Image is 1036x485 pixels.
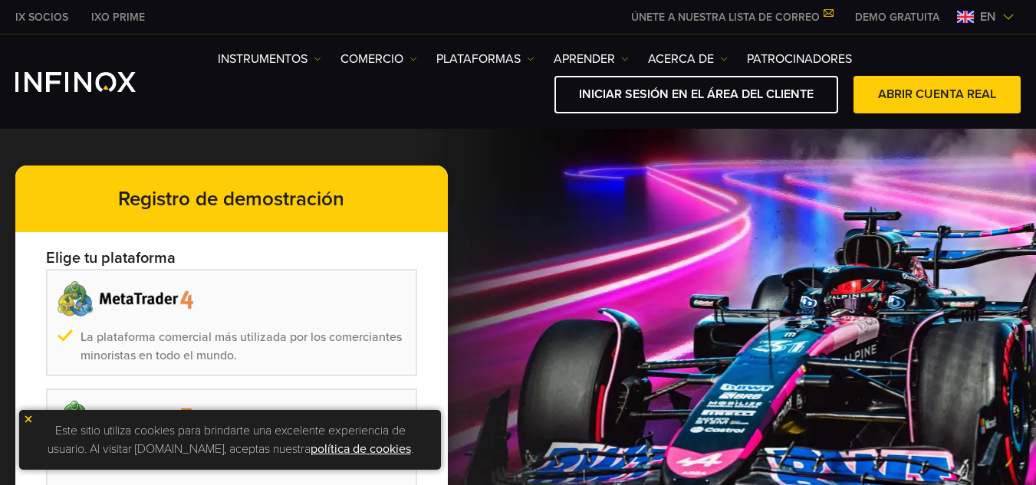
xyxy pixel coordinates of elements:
[436,50,534,68] a: PLATAFORMAS
[340,51,403,67] font: COMERCIO
[554,51,615,67] font: Aprender
[15,11,68,24] font: IX SOCIOS
[554,50,629,68] a: Aprender
[218,51,308,67] font: Instrumentos
[579,87,814,102] font: INICIAR SESIÓN EN EL ÁREA DEL CLIENTE
[15,72,172,92] a: Logotipo de INFINOX
[747,50,852,68] a: PATROCINADORES
[620,11,844,24] a: ÚNETE A NUESTRA LISTA DE CORREO
[554,76,838,113] a: INICIAR SESIÓN EN EL ÁREA DEL CLIENTE
[631,11,820,24] font: ÚNETE A NUESTRA LISTA DE CORREO
[853,76,1021,113] a: ABRIR CUENTA REAL
[648,50,728,68] a: ACERCA DE
[311,441,411,457] a: política de cookies
[340,50,417,68] a: COMERCIO
[411,441,413,457] font: .
[91,11,145,24] font: IXO PRIME
[80,9,156,25] a: INFINOX
[436,51,521,67] font: PLATAFORMAS
[855,11,939,24] font: DEMO GRATUITA
[23,414,34,424] img: icono de cierre amarillo
[878,87,996,102] font: ABRIR CUENTA REAL
[747,51,852,67] font: PATROCINADORES
[844,9,951,25] a: MENÚ INFINOX
[4,9,80,25] a: INFINOX
[46,249,176,267] font: Elige tu plataforma
[980,9,996,25] font: en
[48,423,406,457] font: Este sitio utiliza cookies para brindarte una excelente experiencia de usuario. Al visitar [DOMAI...
[118,187,344,211] font: Registro de demostración
[648,51,714,67] font: ACERCA DE
[218,50,321,68] a: Instrumentos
